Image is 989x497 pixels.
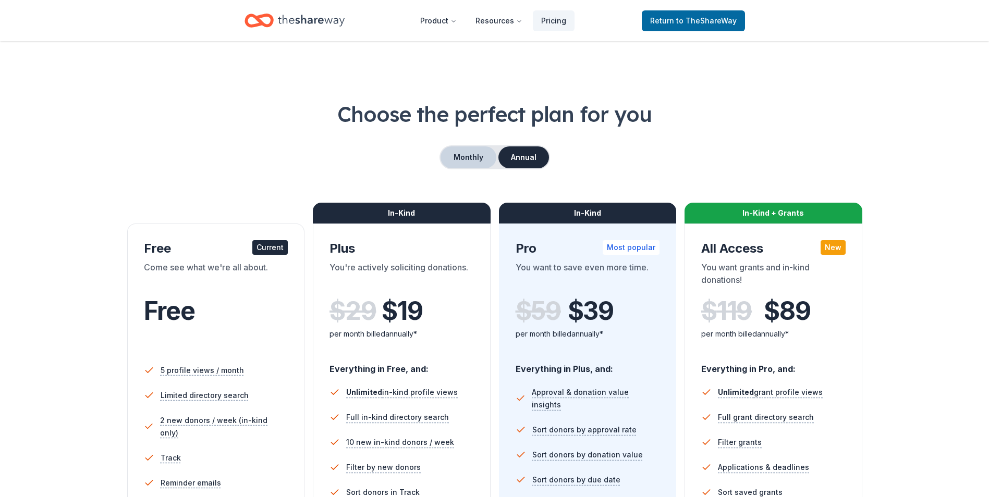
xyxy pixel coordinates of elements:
button: Resources [467,10,531,31]
span: Unlimited [346,388,382,396]
span: Filter by new donors [346,461,421,474]
div: Everything in Plus, and: [516,354,660,376]
div: Pro [516,240,660,257]
div: In-Kind + Grants [685,203,862,223]
div: All Access [701,240,846,257]
span: $ 89 [764,296,810,326]
div: You want grants and in-kind donations! [701,261,846,290]
div: You're actively soliciting donations. [329,261,474,290]
a: Home [245,8,345,33]
span: Free [144,295,195,326]
h1: Choose the perfect plan for you [42,100,947,129]
div: Free [144,240,288,257]
div: In-Kind [313,203,491,223]
span: Applications & deadlines [718,461,809,474]
span: $ 19 [382,296,422,326]
div: Everything in Pro, and: [701,354,846,376]
div: Come see what we're all about. [144,261,288,290]
span: Limited directory search [161,389,249,402]
span: 5 profile views / month [161,364,244,377]
div: In-Kind [499,203,677,223]
div: Plus [329,240,474,257]
button: Monthly [441,146,496,168]
span: Unlimited [718,388,754,396]
a: Pricing [533,10,575,31]
span: Return [650,15,737,27]
span: 2 new donors / week (in-kind only) [160,414,288,439]
div: per month billed annually* [329,328,474,340]
div: You want to save even more time. [516,261,660,290]
span: Approval & donation value insights [532,386,660,411]
a: Returnto TheShareWay [642,10,745,31]
div: per month billed annually* [701,328,846,340]
div: per month billed annually* [516,328,660,340]
span: in-kind profile views [346,388,458,396]
span: Sort donors by donation value [532,449,643,461]
span: 10 new in-kind donors / week [346,436,454,449]
span: Full in-kind directory search [346,411,449,424]
span: Reminder emails [161,477,221,489]
div: Most popular [603,240,660,255]
span: Track [161,452,181,464]
span: Sort donors by due date [532,474,620,486]
span: grant profile views [718,388,823,396]
span: Filter grants [718,436,762,449]
span: Sort donors by approval rate [532,424,637,436]
button: Annual [498,146,549,168]
div: New [821,240,846,255]
span: Full grant directory search [718,411,814,424]
nav: Main [412,8,575,33]
span: $ 39 [568,296,614,326]
div: Everything in Free, and: [329,354,474,376]
button: Product [412,10,465,31]
div: Current [252,240,288,255]
span: to TheShareWay [676,16,737,25]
